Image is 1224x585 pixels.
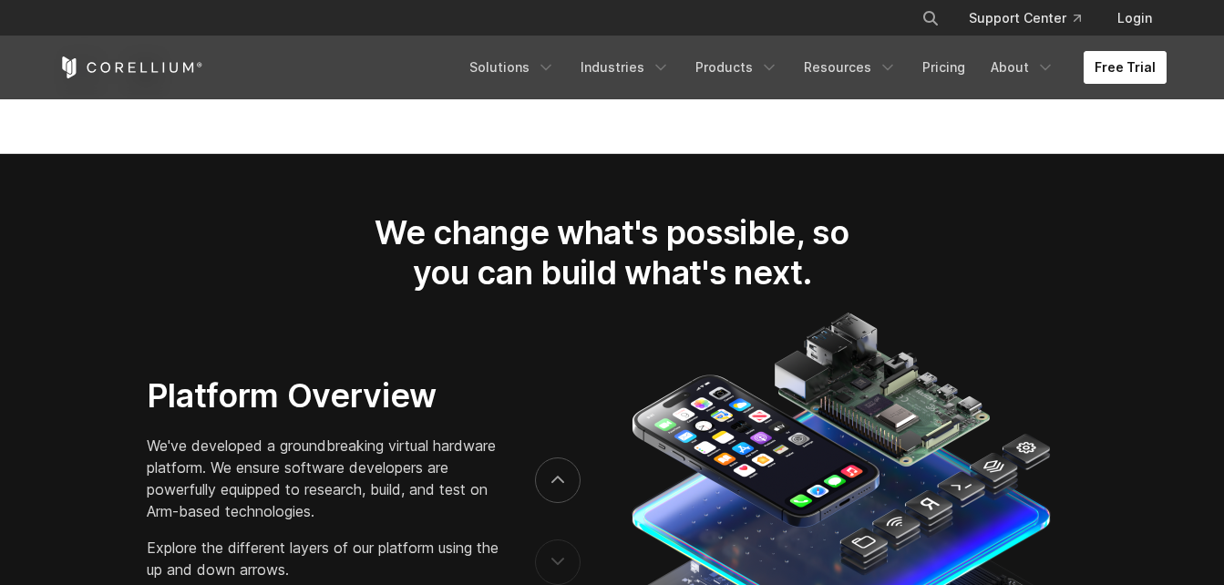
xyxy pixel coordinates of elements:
[980,51,1065,84] a: About
[147,537,499,580] p: Explore the different layers of our platform using the up and down arrows.
[147,435,499,522] p: We've developed a groundbreaking virtual hardware platform. We ensure software developers are pow...
[900,2,1167,35] div: Navigation Menu
[793,51,908,84] a: Resources
[684,51,789,84] a: Products
[345,212,880,293] h2: We change what's possible, so you can build what's next.
[147,375,499,416] h3: Platform Overview
[58,56,203,78] a: Corellium Home
[458,51,1167,84] div: Navigation Menu
[570,51,681,84] a: Industries
[914,2,947,35] button: Search
[535,457,581,503] button: next
[1103,2,1167,35] a: Login
[458,51,566,84] a: Solutions
[535,539,581,585] button: previous
[911,51,976,84] a: Pricing
[954,2,1095,35] a: Support Center
[1084,51,1167,84] a: Free Trial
